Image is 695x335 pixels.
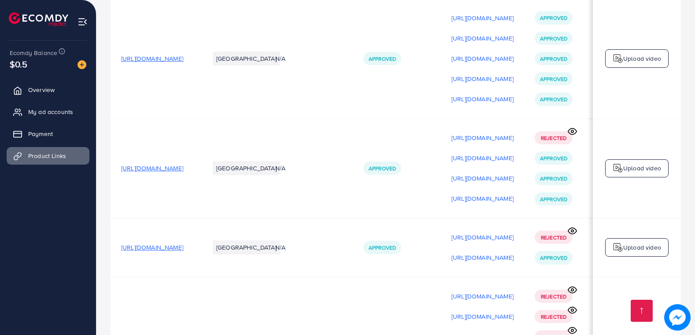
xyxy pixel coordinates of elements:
img: logo [613,163,623,173]
span: [URL][DOMAIN_NAME] [121,243,183,252]
span: Overview [28,85,55,94]
p: [URL][DOMAIN_NAME] [451,311,514,322]
span: Approved [540,96,567,103]
span: N/A [275,243,285,252]
span: My ad accounts [28,107,73,116]
li: [GEOGRAPHIC_DATA] [213,52,280,66]
p: [URL][DOMAIN_NAME] [451,94,514,104]
img: logo [9,12,68,26]
p: [URL][DOMAIN_NAME] [451,153,514,163]
span: Approved [540,55,567,63]
p: Upload video [623,163,661,173]
a: My ad accounts [7,103,89,121]
span: Approved [540,195,567,203]
span: Approved [540,75,567,83]
p: [URL][DOMAIN_NAME] [451,133,514,143]
span: Approved [540,254,567,261]
span: Approved [369,165,396,172]
p: [URL][DOMAIN_NAME] [451,193,514,204]
a: Overview [7,81,89,99]
p: Upload video [623,242,661,253]
li: [GEOGRAPHIC_DATA] [213,161,280,175]
span: Approved [369,55,396,63]
a: Payment [7,125,89,143]
p: [URL][DOMAIN_NAME] [451,252,514,263]
span: Product Links [28,151,66,160]
span: $0.5 [10,58,28,70]
span: [URL][DOMAIN_NAME] [121,54,183,63]
span: Approved [540,14,567,22]
span: Rejected [541,134,566,142]
span: Approved [540,35,567,42]
p: [URL][DOMAIN_NAME] [451,74,514,84]
span: Approved [369,244,396,251]
span: Ecomdy Balance [10,48,57,57]
span: [URL][DOMAIN_NAME] [121,164,183,173]
p: [URL][DOMAIN_NAME] [451,13,514,23]
img: logo [613,242,623,253]
span: N/A [275,164,285,173]
p: [URL][DOMAIN_NAME] [451,53,514,64]
span: Rejected [541,234,566,241]
span: Payment [28,129,53,138]
span: Rejected [541,293,566,300]
span: N/A [275,54,285,63]
a: Product Links [7,147,89,165]
img: menu [78,17,88,27]
p: [URL][DOMAIN_NAME] [451,173,514,184]
p: [URL][DOMAIN_NAME] [451,291,514,302]
p: [URL][DOMAIN_NAME] [451,33,514,44]
img: image [78,60,86,69]
img: logo [613,53,623,64]
img: image [664,304,691,331]
p: [URL][DOMAIN_NAME] [451,232,514,243]
p: Upload video [623,53,661,64]
span: Approved [540,175,567,182]
span: Approved [540,155,567,162]
li: [GEOGRAPHIC_DATA] [213,240,280,254]
span: Rejected [541,313,566,320]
